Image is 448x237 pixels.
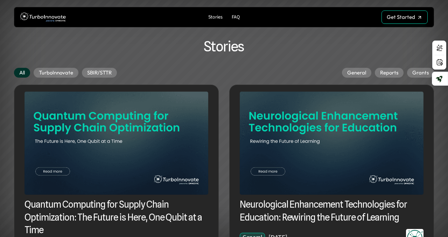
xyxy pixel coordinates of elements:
p: Stories [208,14,223,20]
a: Stories [205,13,225,22]
img: TurboInnovate Logo [20,11,66,24]
a: FAQ [229,13,243,22]
p: FAQ [232,14,240,20]
p: Get Started [387,14,415,20]
a: Get Started [381,10,428,24]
